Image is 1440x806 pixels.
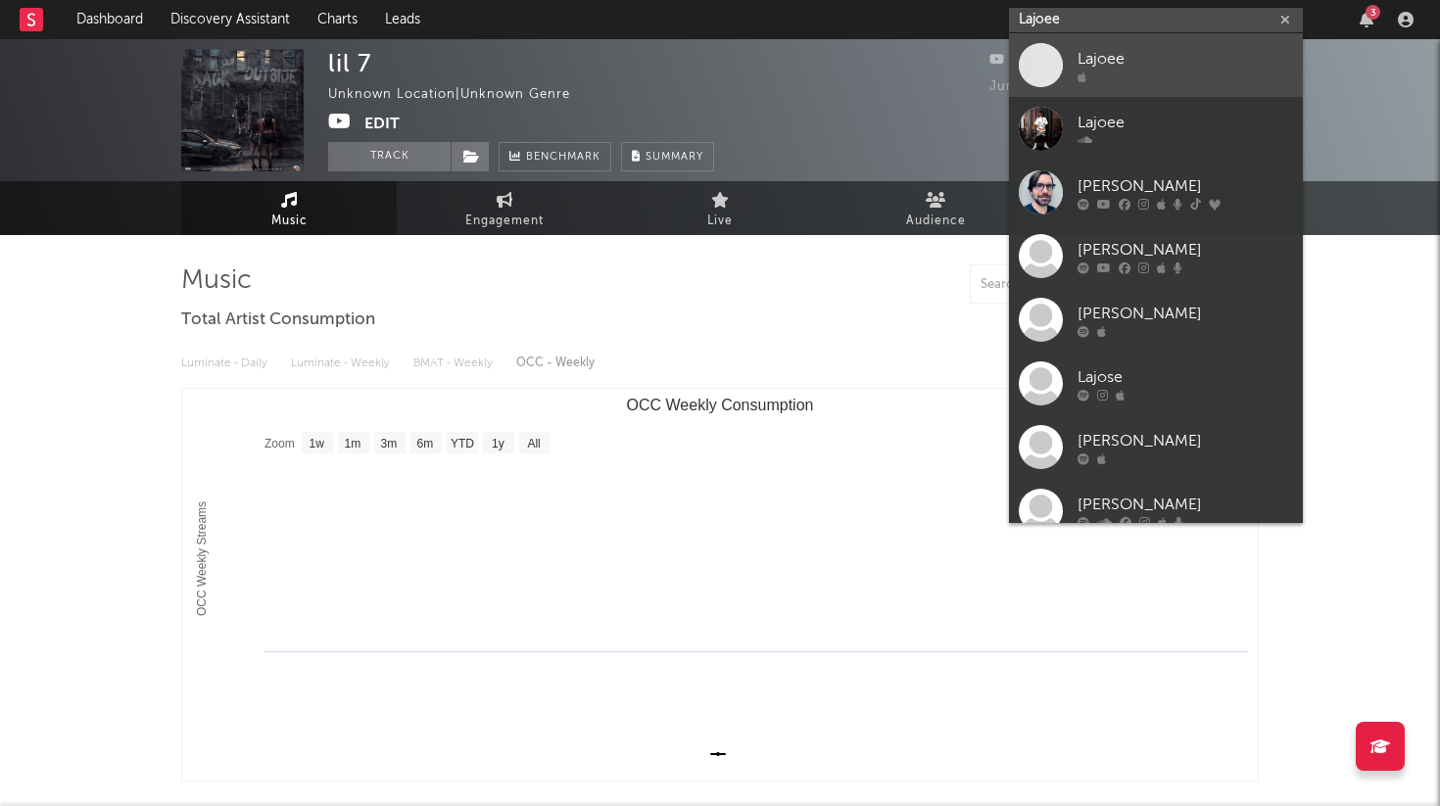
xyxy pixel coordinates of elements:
button: Edit [364,112,400,136]
text: YTD [451,437,474,450]
a: Live [612,181,828,235]
text: 6m [417,437,434,450]
div: lil 7 [328,49,371,77]
a: Lajoee [1009,97,1303,161]
a: [PERSON_NAME] [1009,288,1303,352]
text: 3m [381,437,398,450]
a: Music [181,181,397,235]
button: Track [328,142,451,171]
a: Lajoee [1009,33,1303,97]
text: OCC Weekly Consumption [627,397,814,413]
div: [PERSON_NAME] [1078,174,1293,198]
a: Benchmark [499,142,611,171]
div: Lajoee [1078,47,1293,71]
a: [PERSON_NAME] [1009,161,1303,224]
span: Jump Score: 60.0 [989,80,1106,93]
input: Search for artists [1009,8,1303,32]
text: 1w [310,437,325,450]
button: Summary [621,142,714,171]
input: Search by song name or URL [971,277,1177,293]
button: 3 [1360,12,1373,27]
span: Benchmark [526,146,600,169]
span: Music [271,210,308,233]
div: [PERSON_NAME] [1078,238,1293,261]
span: Summary [646,152,703,163]
div: Unknown Location | Unknown Genre [328,83,593,107]
span: Live [707,210,733,233]
div: [PERSON_NAME] [1078,429,1293,452]
text: OCC Weekly Streams [195,501,209,616]
text: 1m [345,437,361,450]
div: [PERSON_NAME] [1078,493,1293,516]
a: [PERSON_NAME] [1009,224,1303,288]
div: Lajoee [1078,111,1293,134]
span: Engagement [465,210,544,233]
a: Audience [828,181,1043,235]
span: 567 [989,54,1036,67]
a: [PERSON_NAME] [1009,415,1303,479]
div: Lajose [1078,365,1293,389]
text: 1y [492,437,504,450]
text: All [527,437,540,450]
span: Total Artist Consumption [181,308,375,332]
a: [PERSON_NAME] [1009,479,1303,543]
div: [PERSON_NAME] [1078,302,1293,325]
span: Audience [906,210,966,233]
div: 3 [1366,5,1380,20]
text: Zoom [264,437,295,450]
a: Lajose [1009,352,1303,415]
a: Engagement [397,181,612,235]
svg: OCC Weekly Consumption [182,389,1258,781]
